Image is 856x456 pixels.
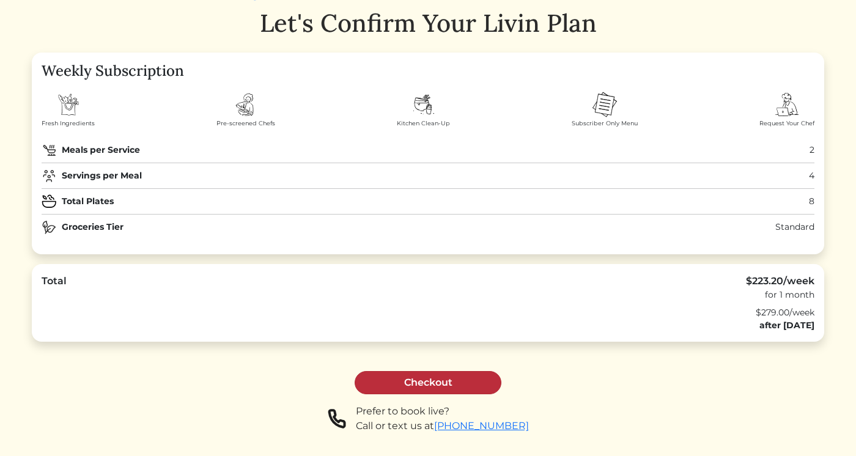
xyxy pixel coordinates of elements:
span: Fresh Ingredients [42,119,95,128]
span: Subscriber Only Menu [572,119,638,128]
a: [PHONE_NUMBER] [434,420,529,432]
img: plate_medium_icon-e045dfd5cac101296ac37c6c512ae1b2bf7298469c6406fb320d813940e28050.svg [42,194,57,209]
div: 4 [809,169,814,182]
img: chef-badb71c08a8f5ffc52cdcf2d2ad30fe731140de9f2fb1f8ce126cf7b01e74f51.svg [231,90,260,119]
span: Pre-screened Chefs [216,119,275,128]
div: for 1 month [746,289,814,301]
strong: after [DATE] [759,320,814,331]
span: Request Your Chef [759,119,814,128]
img: phone-a8f1853615f4955a6c6381654e1c0f7430ed919b147d78756318837811cda3a7.svg [328,404,346,433]
img: users-group-f3c9345611b1a2b1092ab9a4f439ac097d827a523e23c74d1db29542e094688d.svg [42,168,57,183]
img: order-chef-services-326f08f44a6aa5e3920b69c4f720486849f38608855716721851c101076d58f1.svg [772,90,802,119]
div: Standard [775,221,814,234]
img: natural-food-24e544fcef0d753ee7478663568a396ddfcde3812772f870894636ce272f7b23.svg [42,219,57,235]
img: shopping-bag-3fe9fdf43c70cd0f07ddb1d918fa50fd9965662e60047f57cd2cdb62210a911f.svg [54,90,83,119]
div: Prefer to book live? [356,404,529,419]
div: Total [42,274,67,301]
div: $279.00/week [42,306,814,319]
div: $223.20/week [746,274,814,289]
h4: Weekly Subscription [42,62,814,80]
img: pan-03-22b2d27afe76b5b8ac93af3fa79042a073eb7c635289ef4c7fe901eadbf07da4.svg [42,142,57,158]
span: Kitchen Clean-Up [397,119,450,128]
strong: Total Plates [62,195,114,208]
div: 8 [809,195,814,208]
div: Call or text us at [356,419,529,433]
img: menu-2f35c4f96a4585effa3d08e608743c4cf839ddca9e71355e0d64a4205c697bf4.svg [590,90,619,119]
a: Checkout [355,371,501,394]
img: dishes-d6934137296c20fa1fbd2b863cbcc29b0ee9867785c1462d0468fec09d0b8e2d.svg [409,90,438,119]
h1: Let's Confirm Your Livin Plan [32,9,824,38]
div: 2 [810,144,814,156]
strong: Meals per Service [62,144,140,156]
strong: Groceries Tier [62,221,124,234]
strong: Servings per Meal [62,169,142,182]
